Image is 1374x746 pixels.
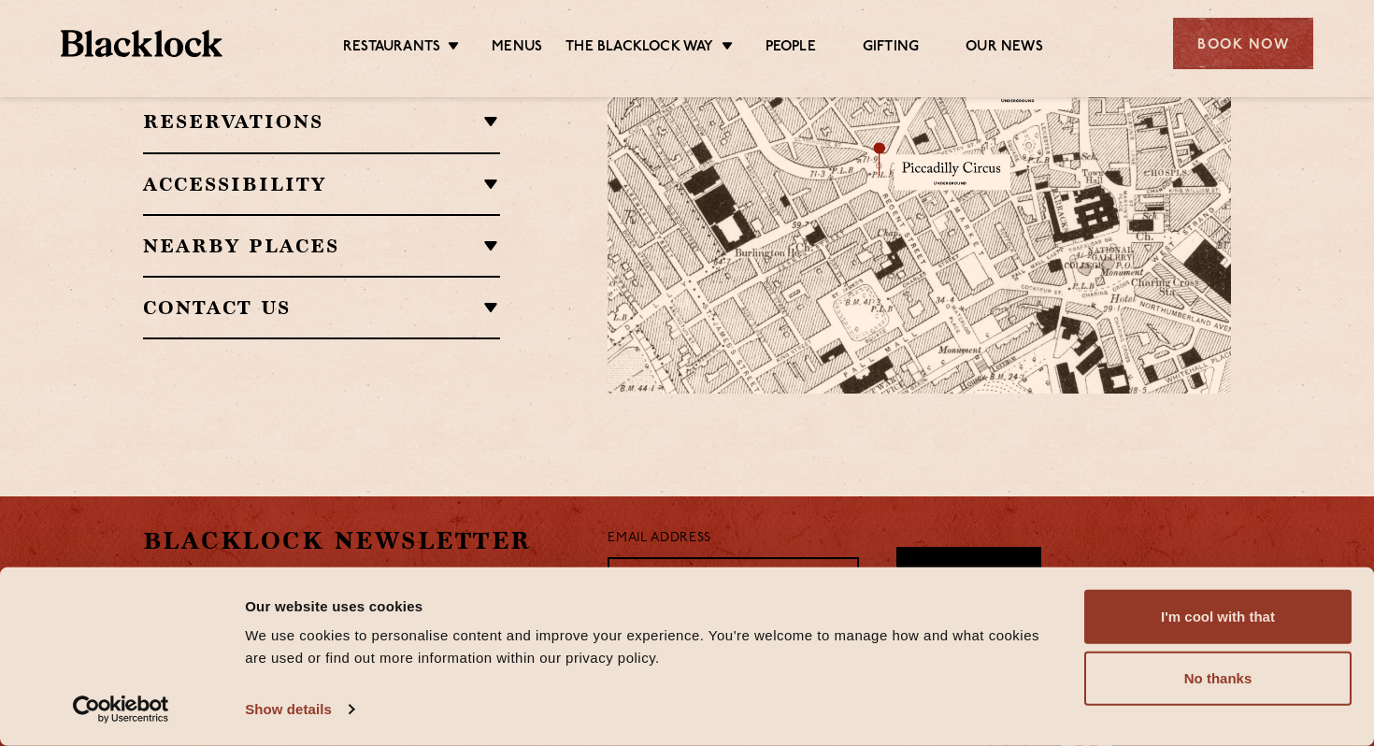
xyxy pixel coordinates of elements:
[39,696,203,724] a: Usercentrics Cookiebot - opens in a new window
[1173,18,1313,69] div: Book Now
[766,38,816,59] a: People
[143,173,501,195] h2: Accessibility
[245,595,1063,617] div: Our website uses cookies
[343,38,440,59] a: Restaurants
[1030,220,1292,395] img: svg%3E
[1084,590,1352,644] button: I'm cool with that
[492,38,542,59] a: Menus
[61,30,222,57] img: BL_Textured_Logo-footer-cropped.svg
[608,557,859,604] input: We’ve saved a spot for your email...
[245,624,1063,669] div: We use cookies to personalise content and improve your experience. You're welcome to manage how a...
[143,524,580,557] h2: Blacklock Newsletter
[565,38,713,59] a: The Blacklock Way
[143,235,501,257] h2: Nearby Places
[863,38,919,59] a: Gifting
[143,110,501,133] h2: Reservations
[949,565,990,586] span: Send
[245,696,353,724] a: Show details
[608,528,710,550] label: Email Address
[143,296,501,319] h2: Contact Us
[966,38,1043,59] a: Our News
[1084,652,1352,706] button: No thanks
